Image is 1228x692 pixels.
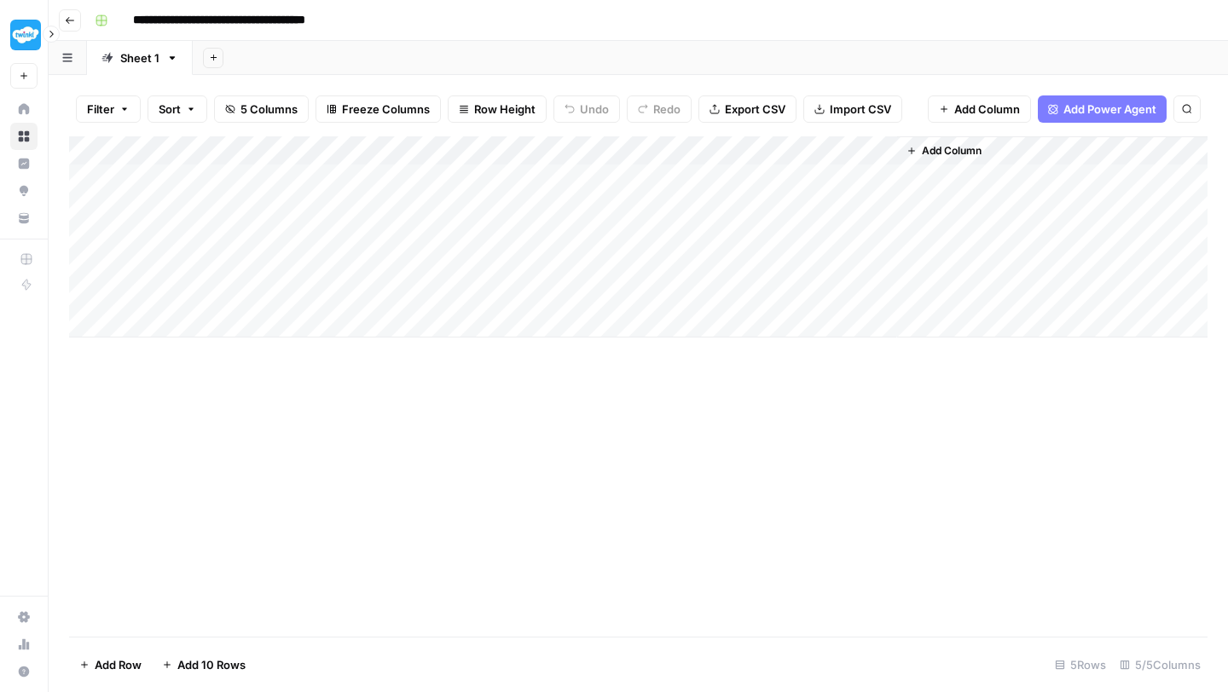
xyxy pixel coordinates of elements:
span: Row Height [474,101,536,118]
div: 5/5 Columns [1113,651,1208,678]
a: Opportunities [10,177,38,205]
span: Freeze Columns [342,101,430,118]
span: Sort [159,101,181,118]
span: Redo [653,101,681,118]
button: Filter [76,95,141,123]
button: Workspace: Twinkl [10,14,38,56]
span: Add Row [95,656,142,673]
a: Home [10,95,38,123]
button: Redo [627,95,692,123]
button: Add Power Agent [1038,95,1167,123]
a: Sheet 1 [87,41,193,75]
a: Usage [10,631,38,658]
span: Add 10 Rows [177,656,246,673]
span: Add Column [922,143,982,159]
a: Browse [10,123,38,150]
button: Add Column [928,95,1031,123]
a: Settings [10,603,38,631]
button: Add 10 Rows [152,651,256,678]
span: 5 Columns [240,101,298,118]
span: Filter [87,101,114,118]
button: Add Column [900,140,988,162]
span: Undo [580,101,609,118]
span: Import CSV [830,101,891,118]
button: Freeze Columns [316,95,441,123]
button: Export CSV [698,95,796,123]
span: Export CSV [725,101,785,118]
a: Your Data [10,205,38,232]
button: Help + Support [10,658,38,685]
button: Undo [553,95,620,123]
img: Twinkl Logo [10,20,41,50]
a: Insights [10,150,38,177]
button: Add Row [69,651,152,678]
button: 5 Columns [214,95,309,123]
span: Add Column [954,101,1020,118]
button: Import CSV [803,95,902,123]
button: Row Height [448,95,547,123]
div: 5 Rows [1048,651,1113,678]
span: Add Power Agent [1063,101,1156,118]
div: Sheet 1 [120,49,159,66]
button: Sort [148,95,207,123]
